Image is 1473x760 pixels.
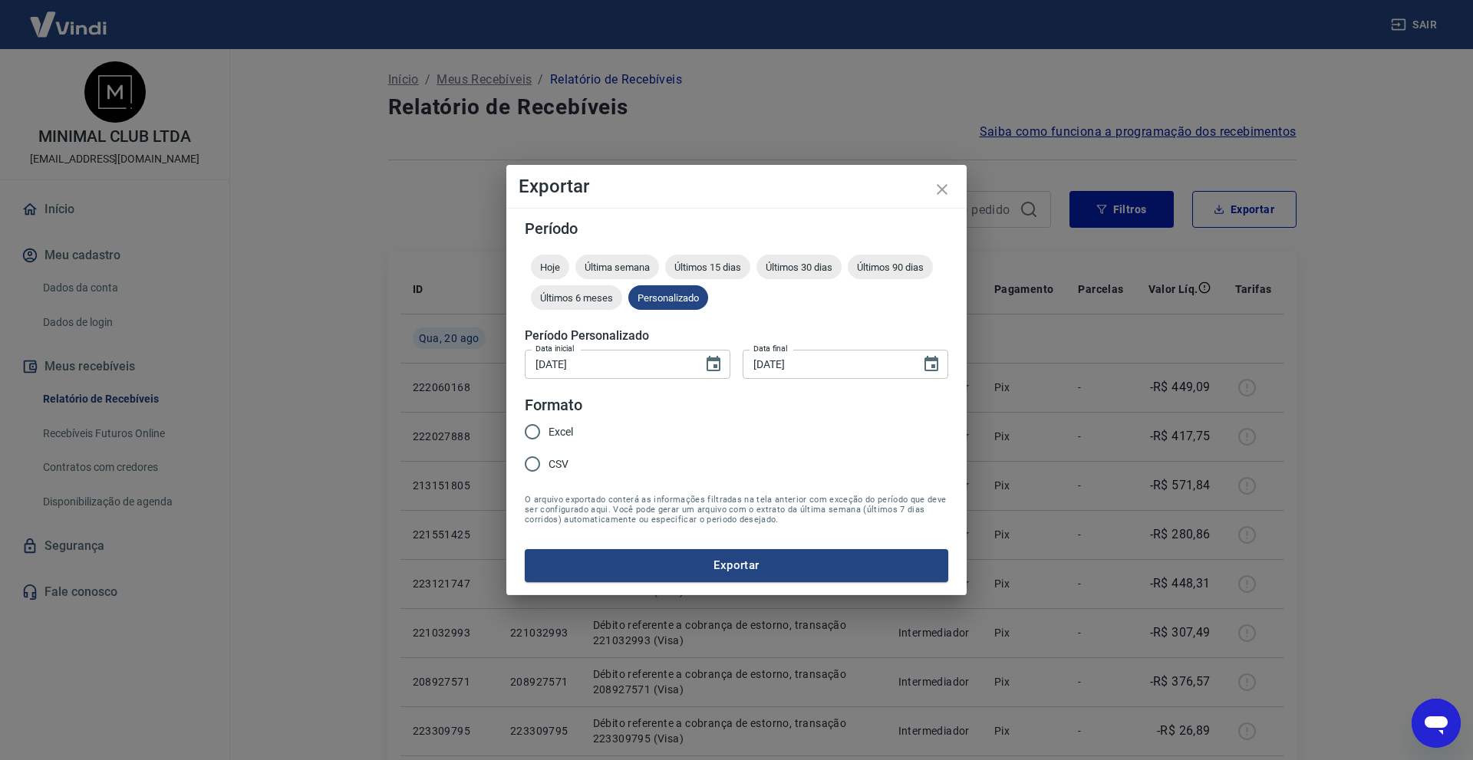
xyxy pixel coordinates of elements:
h5: Período Personalizado [525,328,948,344]
span: Excel [549,424,573,440]
div: Últimos 30 dias [756,255,842,279]
span: O arquivo exportado conterá as informações filtradas na tela anterior com exceção do período que ... [525,495,948,525]
h4: Exportar [519,177,954,196]
div: Últimos 15 dias [665,255,750,279]
div: Personalizado [628,285,708,310]
label: Data final [753,343,788,354]
div: Últimos 90 dias [848,255,933,279]
span: CSV [549,456,568,472]
div: Últimos 6 meses [531,285,622,310]
legend: Formato [525,394,582,416]
button: Choose date, selected date is 19 de ago de 2025 [698,349,729,380]
span: Últimos 15 dias [665,262,750,273]
span: Últimos 90 dias [848,262,933,273]
button: Choose date, selected date is 19 de ago de 2025 [916,349,947,380]
div: Última semana [575,255,659,279]
button: close [924,171,961,208]
button: Exportar [525,549,948,581]
span: Últimos 6 meses [531,292,622,304]
h5: Período [525,221,948,236]
span: Últimos 30 dias [756,262,842,273]
span: Última semana [575,262,659,273]
input: DD/MM/YYYY [743,350,910,378]
span: Personalizado [628,292,708,304]
label: Data inicial [535,343,575,354]
span: Hoje [531,262,569,273]
iframe: Botão para abrir a janela de mensagens [1412,699,1461,748]
input: DD/MM/YYYY [525,350,692,378]
div: Hoje [531,255,569,279]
